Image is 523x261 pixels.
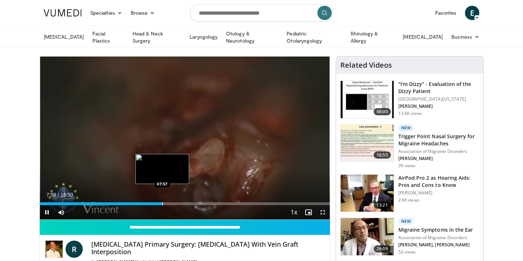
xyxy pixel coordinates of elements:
p: [PERSON_NAME] [398,103,479,109]
p: [PERSON_NAME] [398,156,479,161]
p: [GEOGRAPHIC_DATA][US_STATE] [398,96,479,102]
h4: Related Videos [340,61,392,69]
a: E [465,6,479,20]
img: fb121519-7efd-4119-8941-0107c5611251.150x105_q85_crop-smart_upscale.jpg [341,125,394,162]
span: 48:00 [374,108,391,115]
p: [PERSON_NAME], [PERSON_NAME] [398,242,473,248]
span: 13:21 [374,202,391,209]
img: VuMedi Logo [44,9,82,16]
img: 8017e85c-b799-48eb-8797-5beb0e975819.150x105_q85_crop-smart_upscale.jpg [341,218,394,255]
a: 16:55 New Trigger Point Nasal Surgery for Migraine Headaches Association of Migraine Disorders [P... [340,124,479,169]
span: 26:09 [374,245,391,252]
a: 48:00 "I'm Dizzy" - Evaluation of the Dizzy Patient [GEOGRAPHIC_DATA][US_STATE] [PERSON_NAME] 13.... [340,81,479,119]
img: a78774a7-53a7-4b08-bcf0-1e3aa9dc638f.150x105_q85_crop-smart_upscale.jpg [341,175,394,212]
input: Search topics, interventions [190,4,333,21]
span: 18:50 [61,192,73,198]
img: Dr Robert Vincent [45,241,63,258]
a: [MEDICAL_DATA] [39,30,88,44]
p: [PERSON_NAME] [398,190,479,196]
button: Fullscreen [316,205,330,219]
a: R [66,241,83,258]
a: Specialties [86,6,126,20]
span: 7:58 [46,192,56,198]
div: Progress Bar [40,202,330,205]
button: Mute [54,205,68,219]
span: / [58,192,59,198]
a: Otology & Neurotology [222,30,282,44]
button: Pause [40,205,54,219]
a: Head & Neck Surgery [128,30,185,44]
h3: Trigger Point Nasal Surgery for Migraine Headaches [398,133,479,147]
img: image.jpeg [135,154,189,184]
span: 16:55 [374,151,391,159]
a: Favorites [431,6,461,20]
p: 52 views [398,249,416,255]
a: Laryngology [185,30,222,44]
a: [MEDICAL_DATA] [398,30,447,44]
h3: "I'm Dizzy" - Evaluation of the Dizzy Patient [398,81,479,95]
button: Enable picture-in-picture mode [301,205,316,219]
a: Browse [126,6,159,20]
p: 2.6K views [398,197,419,203]
p: Association of Migraine Disorders [398,149,479,154]
p: New [398,218,414,225]
h3: AirPod Pro 2 as Hearing Aids: Pros and Cons to Know [398,174,479,189]
p: Association of Migraine Disorders [398,235,473,241]
h4: [MEDICAL_DATA] Primary Surgery: [MEDICAL_DATA] With Vein Graft Interposition [91,241,324,256]
p: 13.6K views [398,111,422,116]
p: New [398,124,414,131]
a: Pediatric Otolaryngology [282,30,346,44]
a: 26:09 New Migraine Symptoms in the Ear Association of Migraine Disorders [PERSON_NAME], [PERSON_N... [340,218,479,256]
a: Business [447,30,484,44]
h3: Migraine Symptoms in the Ear [398,226,473,233]
p: 39 views [398,163,416,169]
a: 13:21 AirPod Pro 2 as Hearing Aids: Pros and Cons to Know [PERSON_NAME] 2.6K views [340,174,479,212]
a: Facial Plastics [88,30,128,44]
video-js: Video Player [40,57,330,220]
button: Playback Rate [287,205,301,219]
img: 5373e1fe-18ae-47e7-ad82-0c604b173657.150x105_q85_crop-smart_upscale.jpg [341,81,394,118]
a: Rhinology & Allergy [346,30,399,44]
